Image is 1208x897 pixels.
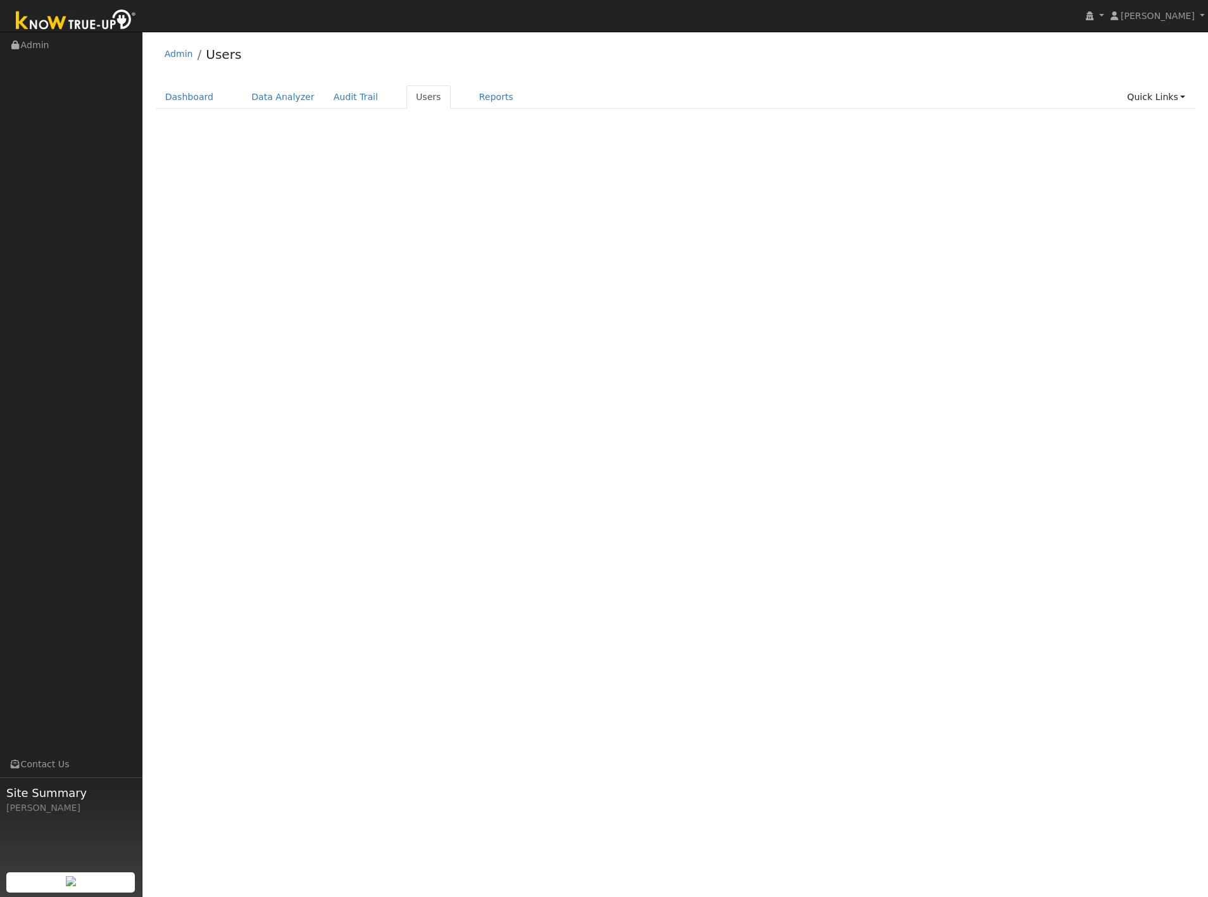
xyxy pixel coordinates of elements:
[66,876,76,886] img: retrieve
[1121,11,1195,21] span: [PERSON_NAME]
[470,85,523,109] a: Reports
[1117,85,1195,109] a: Quick Links
[6,784,135,801] span: Site Summary
[324,85,387,109] a: Audit Trail
[6,801,135,815] div: [PERSON_NAME]
[156,85,223,109] a: Dashboard
[242,85,324,109] a: Data Analyzer
[165,49,193,59] a: Admin
[406,85,451,109] a: Users
[9,7,142,35] img: Know True-Up
[206,47,241,62] a: Users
